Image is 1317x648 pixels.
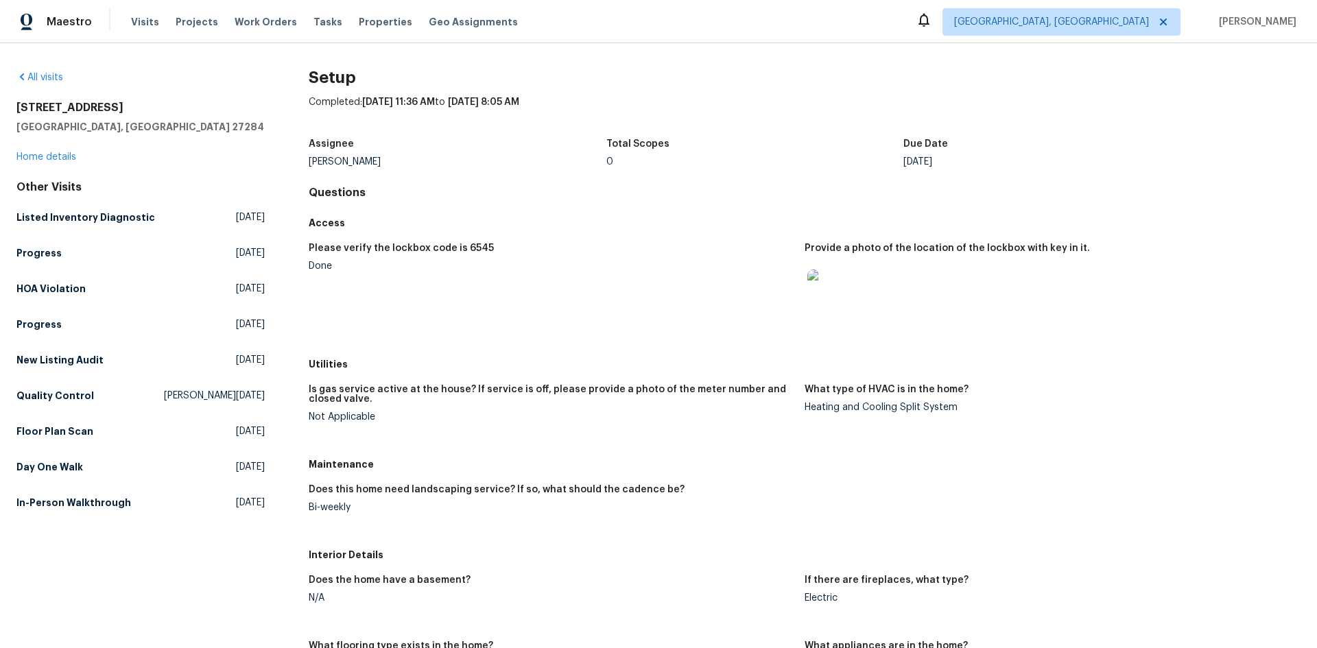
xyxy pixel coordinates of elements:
h5: Is gas service active at the house? If service is off, please provide a photo of the meter number... [309,385,794,404]
h5: What type of HVAC is in the home? [805,385,969,394]
h4: Questions [309,186,1301,200]
div: [DATE] [903,157,1201,167]
span: [DATE] [236,460,265,474]
span: [GEOGRAPHIC_DATA], [GEOGRAPHIC_DATA] [954,15,1149,29]
a: In-Person Walkthrough[DATE] [16,490,265,515]
a: Quality Control[PERSON_NAME][DATE] [16,383,265,408]
h5: Progress [16,246,62,260]
span: [DATE] [236,211,265,224]
h2: [STREET_ADDRESS] [16,101,265,115]
h5: Total Scopes [606,139,669,149]
span: [DATE] [236,282,265,296]
div: Heating and Cooling Split System [805,403,1290,412]
span: [DATE] [236,424,265,438]
a: Floor Plan Scan[DATE] [16,419,265,444]
h5: Assignee [309,139,354,149]
a: Progress[DATE] [16,312,265,337]
h5: Does this home need landscaping service? If so, what should the cadence be? [309,485,685,494]
span: [DATE] 8:05 AM [448,97,519,107]
h5: Day One Walk [16,460,83,474]
div: Electric [805,593,1290,603]
h5: Provide a photo of the location of the lockbox with key in it. [805,243,1090,253]
h5: Listed Inventory Diagnostic [16,211,155,224]
h5: Quality Control [16,389,94,403]
h2: Setup [309,71,1301,84]
span: [DATE] [236,496,265,509]
div: N/A [309,593,794,603]
a: Day One Walk[DATE] [16,455,265,479]
span: [PERSON_NAME] [1213,15,1296,29]
div: Bi-weekly [309,503,794,512]
h5: New Listing Audit [16,353,104,367]
h5: Maintenance [309,457,1301,471]
span: [DATE] 11:36 AM [362,97,435,107]
span: Work Orders [235,15,297,29]
span: Properties [359,15,412,29]
div: Not Applicable [309,412,794,422]
span: Projects [176,15,218,29]
h5: Does the home have a basement? [309,575,471,585]
h5: HOA Violation [16,282,86,296]
span: [DATE] [236,353,265,367]
a: Listed Inventory Diagnostic[DATE] [16,205,265,230]
h5: Please verify the lockbox code is 6545 [309,243,494,253]
h5: [GEOGRAPHIC_DATA], [GEOGRAPHIC_DATA] 27284 [16,120,265,134]
span: Geo Assignments [429,15,518,29]
span: Maestro [47,15,92,29]
div: Completed: to [309,95,1301,131]
span: [DATE] [236,317,265,331]
div: Done [309,261,794,271]
span: Visits [131,15,159,29]
a: Home details [16,152,76,162]
a: HOA Violation[DATE] [16,276,265,301]
div: Other Visits [16,180,265,194]
h5: Progress [16,317,62,331]
a: Progress[DATE] [16,241,265,265]
div: [PERSON_NAME] [309,157,606,167]
span: [PERSON_NAME][DATE] [164,389,265,403]
a: New Listing Audit[DATE] [16,348,265,372]
h5: If there are fireplaces, what type? [805,575,969,585]
a: All visits [16,73,63,82]
h5: Floor Plan Scan [16,424,93,438]
span: Tasks [313,17,342,27]
div: 0 [606,157,904,167]
h5: Utilities [309,357,1301,371]
h5: In-Person Walkthrough [16,496,131,509]
span: [DATE] [236,246,265,260]
h5: Access [309,216,1301,230]
h5: Due Date [903,139,948,149]
h5: Interior Details [309,548,1301,562]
